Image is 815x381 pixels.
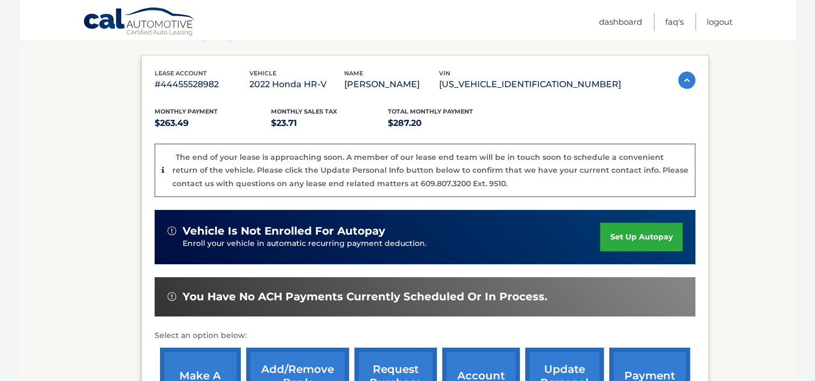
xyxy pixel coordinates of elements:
a: Dashboard [599,13,642,31]
a: Cal Automotive [83,7,196,38]
p: 2022 Honda HR-V [249,77,344,92]
p: Select an option below: [155,329,695,342]
a: Logout [707,13,733,31]
a: set up autopay [600,223,682,251]
span: Total Monthly Payment [388,108,473,115]
img: alert-white.svg [168,227,176,235]
p: $23.71 [271,116,388,131]
span: lease account [155,69,207,77]
span: You have no ACH payments currently scheduled or in process. [183,290,547,304]
a: FAQ's [665,13,684,31]
p: Enroll your vehicle in automatic recurring payment deduction. [183,238,601,250]
span: Monthly Payment [155,108,218,115]
p: [PERSON_NAME] [344,77,439,92]
img: accordion-active.svg [678,72,695,89]
span: name [344,69,363,77]
p: $287.20 [388,116,505,131]
p: The end of your lease is approaching soon. A member of our lease end team will be in touch soon t... [172,152,688,188]
p: $263.49 [155,116,271,131]
span: vin [439,69,450,77]
span: vehicle is not enrolled for autopay [183,224,385,238]
img: alert-white.svg [168,292,176,301]
p: #44455528982 [155,77,249,92]
span: vehicle [249,69,276,77]
p: [US_VEHICLE_IDENTIFICATION_NUMBER] [439,77,621,92]
span: Monthly sales Tax [271,108,337,115]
